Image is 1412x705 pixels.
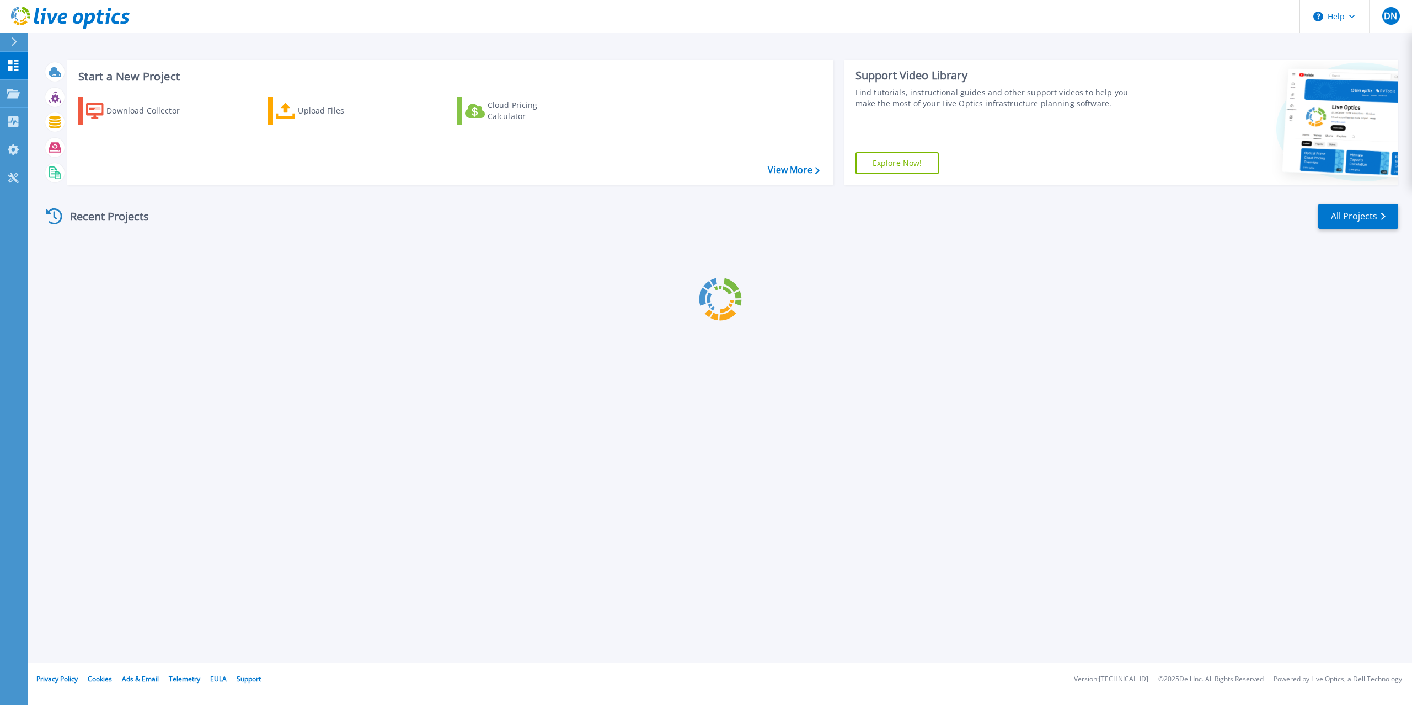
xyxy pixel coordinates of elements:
a: EULA [210,674,227,684]
li: Version: [TECHNICAL_ID] [1074,676,1148,683]
a: Download Collector [78,97,201,125]
div: Upload Files [298,100,386,122]
a: Cloud Pricing Calculator [457,97,580,125]
div: Recent Projects [42,203,164,230]
a: Support [237,674,261,684]
div: Support Video Library [855,68,1142,83]
li: Powered by Live Optics, a Dell Technology [1274,676,1402,683]
a: Explore Now! [855,152,939,174]
a: Cookies [88,674,112,684]
a: Ads & Email [122,674,159,684]
a: View More [768,165,819,175]
a: Privacy Policy [36,674,78,684]
a: All Projects [1318,204,1398,229]
div: Cloud Pricing Calculator [488,100,576,122]
a: Upload Files [268,97,391,125]
span: DN [1384,12,1397,20]
div: Download Collector [106,100,195,122]
h3: Start a New Project [78,71,819,83]
li: © 2025 Dell Inc. All Rights Reserved [1158,676,1264,683]
a: Telemetry [169,674,200,684]
div: Find tutorials, instructional guides and other support videos to help you make the most of your L... [855,87,1142,109]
